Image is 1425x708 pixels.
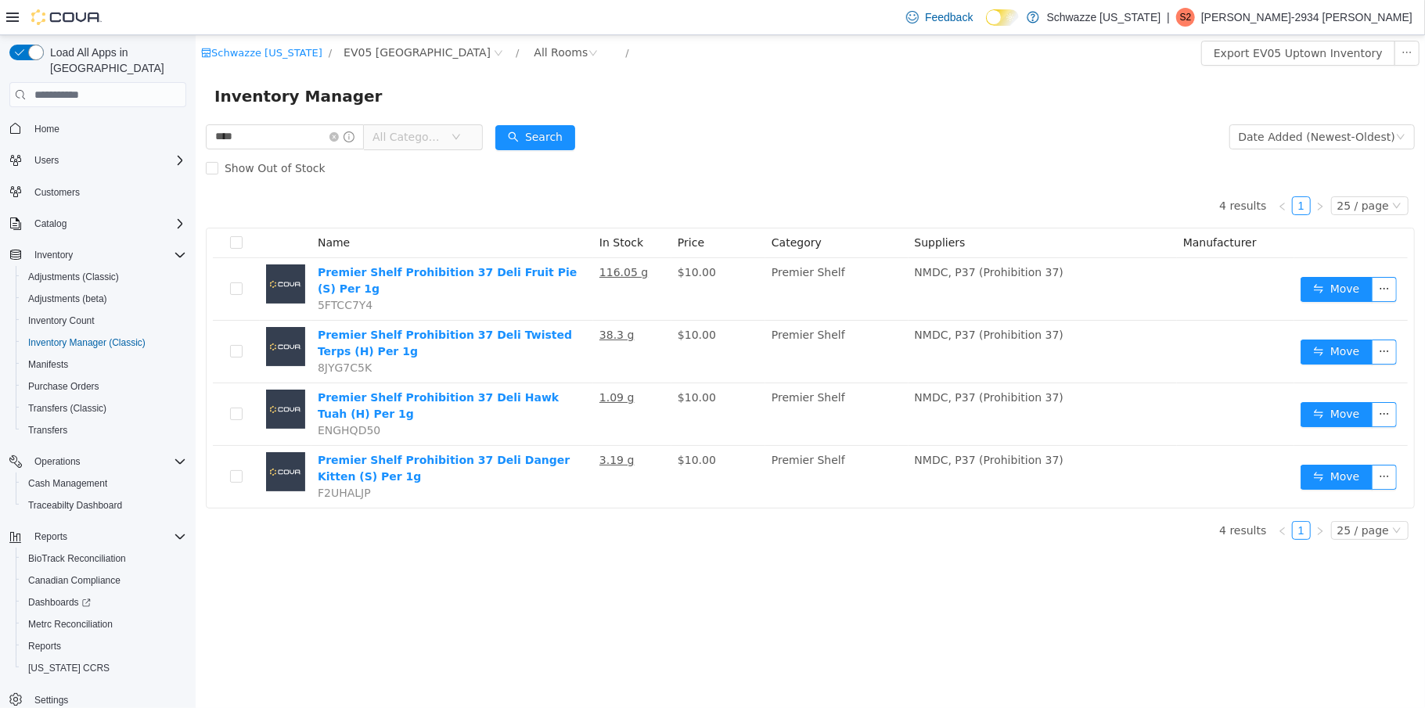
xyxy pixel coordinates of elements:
[1200,97,1210,108] i: icon: down
[16,288,193,310] button: Adjustments (beta)
[22,659,186,677] span: Washington CCRS
[148,9,295,26] span: EV05 Uptown
[925,9,973,25] span: Feedback
[28,574,121,587] span: Canadian Compliance
[1176,367,1201,392] button: icon: ellipsis
[3,526,193,548] button: Reports
[3,451,193,473] button: Operations
[338,5,392,29] div: All Rooms
[1024,161,1071,180] li: 4 results
[570,223,713,286] td: Premier Shelf
[1196,166,1206,177] i: icon: down
[22,474,186,493] span: Cash Management
[28,183,86,202] a: Customers
[28,402,106,415] span: Transfers (Classic)
[1082,491,1092,501] i: icon: left
[22,268,125,286] a: Adjustments (Classic)
[16,548,193,570] button: BioTrack Reconciliation
[576,201,626,214] span: Category
[3,244,193,266] button: Inventory
[482,419,520,431] span: $10.00
[900,2,979,33] a: Feedback
[16,376,193,397] button: Purchase Orders
[1115,486,1134,505] li: Next Page
[28,246,186,264] span: Inventory
[19,49,196,74] span: Inventory Manager
[16,397,193,419] button: Transfers (Classic)
[1120,491,1129,501] i: icon: right
[22,289,186,308] span: Adjustments (beta)
[34,186,80,199] span: Customers
[28,424,67,437] span: Transfers
[28,214,73,233] button: Catalog
[22,268,186,286] span: Adjustments (Classic)
[34,455,81,468] span: Operations
[300,90,380,115] button: icon: searchSearch
[28,293,107,305] span: Adjustments (beta)
[482,201,509,214] span: Price
[16,613,193,635] button: Metrc Reconciliation
[34,154,59,167] span: Users
[22,615,119,634] a: Metrc Reconciliation
[1096,486,1115,505] li: 1
[28,527,74,546] button: Reports
[22,333,152,352] a: Inventory Manager (Classic)
[16,591,193,613] a: Dashboards
[28,452,186,471] span: Operations
[1142,487,1193,504] div: 25 / page
[28,336,146,349] span: Inventory Manager (Classic)
[22,496,128,515] a: Traceabilty Dashboard
[134,97,143,106] i: icon: close-circle
[256,97,265,108] i: icon: down
[404,201,448,214] span: In Stock
[22,549,186,568] span: BioTrack Reconciliation
[320,12,323,23] span: /
[122,356,363,385] a: Premier Shelf Prohibition 37 Deli Hawk Tuah (H) Per 1g
[28,271,119,283] span: Adjustments (Classic)
[1180,8,1192,27] span: S2
[16,419,193,441] button: Transfers
[1201,8,1412,27] p: [PERSON_NAME]-2934 [PERSON_NAME]
[16,354,193,376] button: Manifests
[28,118,186,138] span: Home
[70,229,110,268] img: Premier Shelf Prohibition 37 Deli Fruit Pie (S) Per 1g placeholder
[1196,491,1206,501] i: icon: down
[482,356,520,368] span: $10.00
[482,231,520,243] span: $10.00
[28,151,65,170] button: Users
[16,494,193,516] button: Traceabilty Dashboard
[16,635,193,657] button: Reports
[986,9,1019,26] input: Dark Mode
[22,637,186,656] span: Reports
[28,214,186,233] span: Catalog
[1176,8,1195,27] div: Steven-2934 Fuentes
[986,26,987,27] span: Dark Mode
[22,377,106,396] a: Purchase Orders
[28,452,87,471] button: Operations
[22,549,132,568] a: BioTrack Reconciliation
[122,231,381,260] a: Premier Shelf Prohibition 37 Deli Fruit Pie (S) Per 1g
[5,12,127,23] a: icon: shopSchwazze [US_STATE]
[1115,161,1134,180] li: Next Page
[404,356,439,368] u: 1.09 g
[1024,486,1071,505] li: 4 results
[70,292,110,331] img: Premier Shelf Prohibition 37 Deli Twisted Terps (H) Per 1g placeholder
[719,231,868,243] span: NMDC, P37 (Prohibition 37)
[28,596,91,609] span: Dashboards
[22,421,74,440] a: Transfers
[122,264,177,276] span: 5FTCC7Y4
[28,380,99,393] span: Purchase Orders
[16,332,193,354] button: Inventory Manager (Classic)
[22,355,74,374] a: Manifests
[1097,162,1114,179] a: 1
[1176,429,1201,455] button: icon: ellipsis
[34,530,67,543] span: Reports
[570,348,713,411] td: Premier Shelf
[22,377,186,396] span: Purchase Orders
[28,499,122,512] span: Traceabilty Dashboard
[22,496,186,515] span: Traceabilty Dashboard
[22,289,113,308] a: Adjustments (beta)
[1167,8,1170,27] p: |
[719,419,868,431] span: NMDC, P37 (Prohibition 37)
[16,570,193,591] button: Canadian Compliance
